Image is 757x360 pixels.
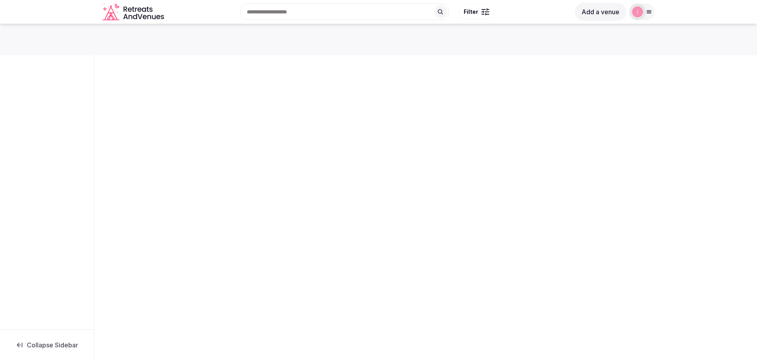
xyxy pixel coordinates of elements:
svg: Retreats and Venues company logo [103,3,166,21]
img: jen-7867 [632,6,643,17]
a: Visit the homepage [103,3,166,21]
a: Add a venue [575,8,626,16]
button: Filter [459,4,494,19]
span: Filter [464,8,478,16]
button: Collapse Sidebar [6,336,88,354]
span: Collapse Sidebar [27,341,78,349]
button: Add a venue [575,3,626,21]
